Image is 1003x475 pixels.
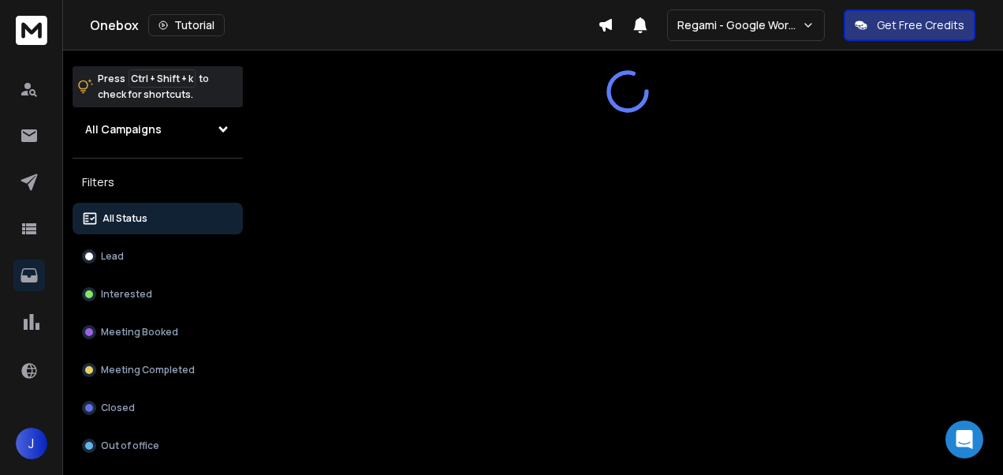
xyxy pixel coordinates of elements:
[945,421,983,458] div: Open Intercom Messenger
[101,326,178,338] p: Meeting Booked
[103,212,147,225] p: All Status
[73,171,243,193] h3: Filters
[16,428,47,459] button: J
[101,402,135,414] p: Closed
[73,316,243,348] button: Meeting Booked
[73,114,243,145] button: All Campaigns
[85,122,162,137] h1: All Campaigns
[148,14,225,36] button: Tutorial
[844,9,975,41] button: Get Free Credits
[73,392,243,424] button: Closed
[101,250,124,263] p: Lead
[129,69,196,88] span: Ctrl + Shift + k
[73,203,243,234] button: All Status
[73,241,243,272] button: Lead
[73,430,243,462] button: Out of office
[877,17,964,33] p: Get Free Credits
[73,354,243,386] button: Meeting Completed
[98,71,209,103] p: Press to check for shortcuts.
[101,364,195,376] p: Meeting Completed
[90,14,598,36] div: Onebox
[677,17,802,33] p: Regami - Google Workspace
[73,279,243,310] button: Interested
[101,288,152,301] p: Interested
[101,439,159,452] p: Out of office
